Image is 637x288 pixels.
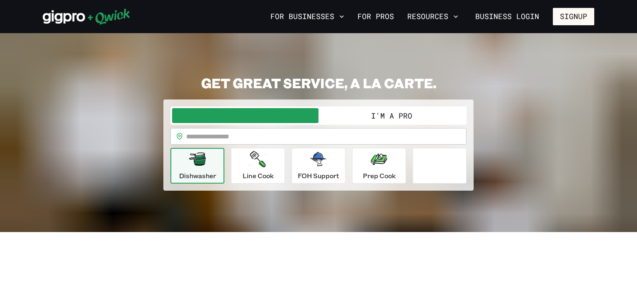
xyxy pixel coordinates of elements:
[354,10,397,24] a: For Pros
[243,171,274,181] p: Line Cook
[404,10,462,24] button: Resources
[170,148,224,184] button: Dishwasher
[231,148,285,184] button: Line Cook
[179,171,216,181] p: Dishwasher
[468,8,546,25] a: Business Login
[163,75,474,91] h2: GET GREAT SERVICE, A LA CARTE.
[318,108,465,123] button: I'm a Pro
[267,10,348,24] button: For Businesses
[298,171,339,181] p: FOH Support
[172,108,318,123] button: I'm a Business
[363,171,396,181] p: Prep Cook
[292,148,345,184] button: FOH Support
[352,148,406,184] button: Prep Cook
[553,8,594,25] button: Signup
